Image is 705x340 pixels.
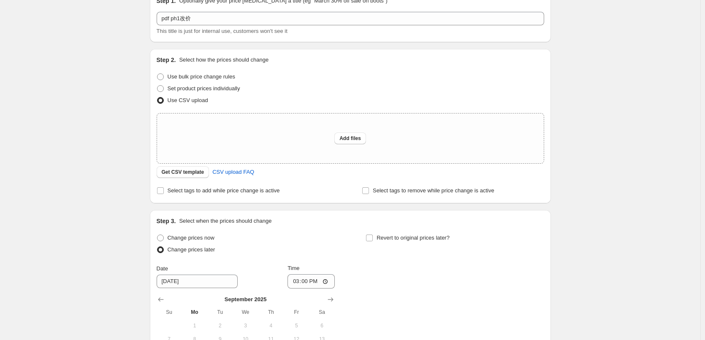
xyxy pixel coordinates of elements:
[233,319,258,332] button: Wednesday September 3 2025
[168,73,235,80] span: Use bulk price change rules
[262,309,280,316] span: Th
[334,132,366,144] button: Add files
[185,322,204,329] span: 1
[168,187,280,194] span: Select tags to add while price change is active
[168,235,214,241] span: Change prices now
[287,265,299,271] span: Time
[179,56,268,64] p: Select how the prices should change
[207,165,259,179] a: CSV upload FAQ
[179,217,271,225] p: Select when the prices should change
[185,309,204,316] span: Mo
[236,309,255,316] span: We
[287,309,306,316] span: Fr
[182,319,207,332] button: Monday September 1 2025
[157,217,176,225] h2: Step 3.
[211,322,229,329] span: 2
[258,319,284,332] button: Thursday September 4 2025
[168,85,240,92] span: Set product prices individually
[211,309,229,316] span: Tu
[309,305,334,319] th: Saturday
[287,274,335,289] input: 12:00
[325,294,336,305] button: Show next month, October 2025
[168,97,208,103] span: Use CSV upload
[207,305,233,319] th: Tuesday
[212,168,254,176] span: CSV upload FAQ
[160,309,179,316] span: Su
[182,305,207,319] th: Monday
[262,322,280,329] span: 4
[287,322,306,329] span: 5
[157,166,209,178] button: Get CSV template
[155,294,167,305] button: Show previous month, August 2025
[157,305,182,319] th: Sunday
[162,169,204,175] span: Get CSV template
[284,319,309,332] button: Friday September 5 2025
[157,56,176,64] h2: Step 2.
[309,319,334,332] button: Saturday September 6 2025
[157,265,168,272] span: Date
[233,305,258,319] th: Wednesday
[284,305,309,319] th: Friday
[377,235,450,241] span: Revert to original prices later?
[339,135,361,142] span: Add files
[168,246,215,253] span: Change prices later
[312,322,331,329] span: 6
[258,305,284,319] th: Thursday
[236,322,255,329] span: 3
[373,187,494,194] span: Select tags to remove while price change is active
[157,275,238,288] input: 9/22/2025
[157,12,544,25] input: 30% off holiday sale
[207,319,233,332] button: Tuesday September 2 2025
[157,28,287,34] span: This title is just for internal use, customers won't see it
[312,309,331,316] span: Sa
